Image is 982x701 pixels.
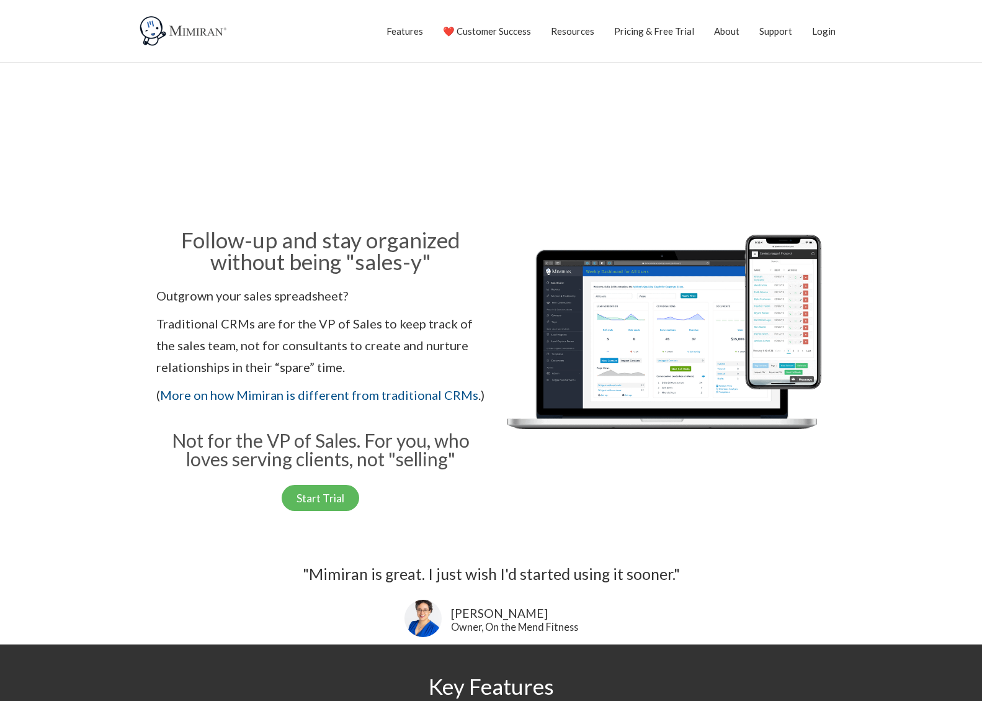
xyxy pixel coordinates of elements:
[551,16,594,47] a: Resources
[404,600,442,637] img: Lisa Snow-- On the Mend Fitness
[160,387,478,402] a: More on how Mimiran is different from traditional CRMs
[138,16,231,47] img: Mimiran CRM
[759,16,792,47] a: Support
[714,16,739,47] a: About
[138,561,845,588] div: "Mimiran is great. I just wish I'd started using it sooner."
[614,16,694,47] a: Pricing & Free Trial
[282,485,359,511] a: Start Trial
[297,492,344,504] span: Start Trial
[443,16,531,47] a: ❤️ Customer Success
[156,313,485,378] p: Traditional CRMs are for the VP of Sales to keep track of the sales team, not for consultants to ...
[498,225,826,473] img: Mimiran CRM for solo consultants dashboard mobile
[812,16,836,47] a: Login
[451,622,578,632] div: Owner, On the Mend Fitness
[156,387,484,402] span: ( .)
[451,605,578,623] div: [PERSON_NAME]
[138,676,845,697] h2: Key Features
[156,431,485,468] h3: Not for the VP of Sales. For you, who loves serving clients, not "selling"
[386,16,423,47] a: Features
[156,229,485,273] h2: Follow-up and stay organized without being "sales-y"
[156,285,485,307] p: Outgrown your sales spreadsheet?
